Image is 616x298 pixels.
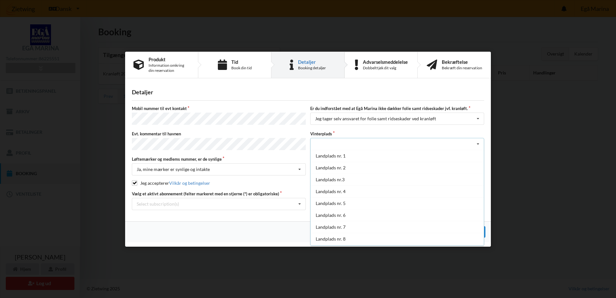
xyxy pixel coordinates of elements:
div: Booking detaljer [298,65,326,70]
label: Evt. kommentar til havnen [132,131,306,137]
label: Jeg accepterer [132,180,210,186]
label: Løftemærker og medlems nummer, er de synlige [132,156,306,162]
a: Vilkår og betingelser [169,180,210,186]
div: Landplads nr. 6 [311,209,484,221]
div: Tid [231,59,252,64]
div: Landplads nr. 2 [311,162,484,174]
div: Book din tid [231,65,252,70]
div: Advarselsmeddelelse [363,59,408,64]
div: Landplads nr. 4 [311,185,484,197]
div: Detaljer [132,89,484,96]
div: Dobbelttjek dit valg [363,65,408,70]
div: Information omkring din reservation [149,63,190,73]
label: Mobil nummer til evt kontakt [132,106,306,111]
label: Vinterplads [310,131,484,137]
div: Landplads nr. 9 [311,245,484,257]
div: Detaljer [298,59,326,64]
div: Landplads nr. 1 [311,150,484,162]
div: Landplads nr.3 [311,174,484,185]
label: Er du indforstået med at Egå Marina ikke dækker folie samt ridseskader jvf. kranløft. [310,106,484,111]
div: Landplads nr. 7 [311,221,484,233]
div: Ja, mine mærker er synlige og intakte [137,167,210,172]
div: Bekræft din reservation [442,65,482,70]
label: Vælg et aktivt abonnement (felter markeret med en stjerne (*) er obligatoriske) [132,191,306,196]
div: Select subscription(s) [137,201,179,207]
div: Bekræftelse [442,59,482,64]
div: Jeg tager selv ansvaret for folie samt ridseskader ved kranløft [315,116,436,121]
div: Landplads nr. 8 [311,233,484,245]
div: Landplads nr. 5 [311,197,484,209]
div: Produkt [149,56,190,62]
